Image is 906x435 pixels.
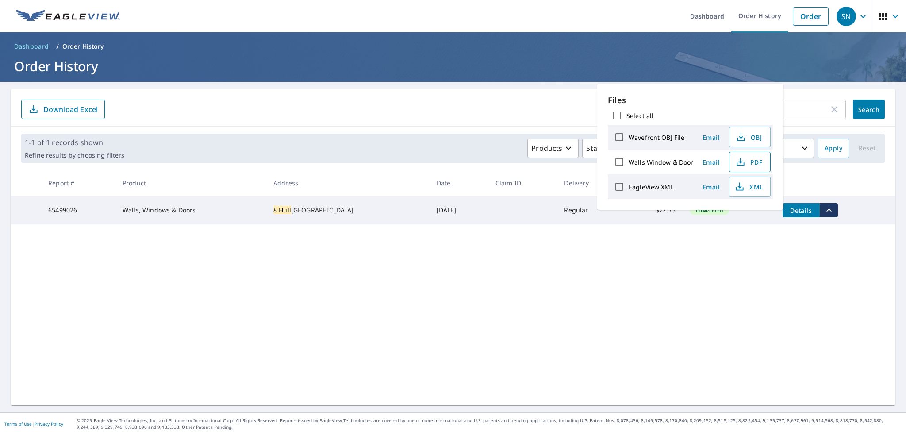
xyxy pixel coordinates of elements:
[837,7,856,26] div: SN
[820,203,838,217] button: filesDropdownBtn-65499026
[697,131,726,144] button: Email
[115,196,266,224] td: Walls, Windows & Doors
[16,10,120,23] img: EV Logo
[11,57,895,75] h1: Order History
[697,180,726,194] button: Email
[729,127,771,147] button: OBJ
[266,170,430,196] th: Address
[735,132,763,142] span: OBJ
[62,42,104,51] p: Order History
[115,170,266,196] th: Product
[626,112,653,120] label: Select all
[701,183,722,191] span: Email
[783,203,820,217] button: detailsBtn-65499026
[43,104,98,114] p: Download Excel
[853,100,885,119] button: Search
[430,170,488,196] th: Date
[701,133,722,142] span: Email
[608,94,773,106] p: Files
[818,139,849,158] button: Apply
[735,181,763,192] span: XML
[527,139,579,158] button: Products
[860,105,878,114] span: Search
[629,158,694,166] label: Walls Window & Door
[56,41,59,52] li: /
[41,170,115,196] th: Report #
[793,7,829,26] a: Order
[25,137,124,148] p: 1-1 of 1 records shown
[825,143,842,154] span: Apply
[582,139,624,158] button: Status
[25,151,124,159] p: Refine results by choosing filters
[4,421,32,427] a: Terms of Use
[691,208,728,214] span: Completed
[11,39,53,54] a: Dashboard
[273,206,422,215] div: [GEOGRAPHIC_DATA]
[701,158,722,166] span: Email
[557,196,624,224] td: Regular
[697,155,726,169] button: Email
[11,39,895,54] nav: breadcrumb
[557,170,624,196] th: Delivery
[273,206,291,214] mark: 8 Hull
[586,143,608,154] p: Status
[77,417,902,431] p: © 2025 Eagle View Technologies, Inc. and Pictometry International Corp. All Rights Reserved. Repo...
[788,206,814,215] span: Details
[629,133,684,142] label: Wavefront OBJ File
[629,183,674,191] label: EagleView XML
[729,177,771,197] button: XML
[531,143,562,154] p: Products
[488,170,557,196] th: Claim ID
[14,42,49,51] span: Dashboard
[729,152,771,172] button: PDF
[21,100,105,119] button: Download Excel
[35,421,63,427] a: Privacy Policy
[430,196,488,224] td: [DATE]
[735,157,763,167] span: PDF
[624,196,683,224] td: $72.75
[4,421,63,427] p: |
[41,196,115,224] td: 65499026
